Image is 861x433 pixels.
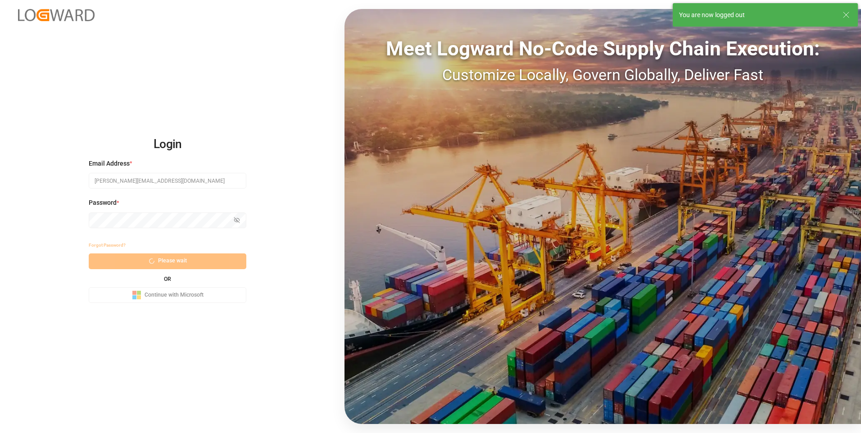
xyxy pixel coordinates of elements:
[344,34,861,63] div: Meet Logward No-Code Supply Chain Execution:
[89,173,246,189] input: Enter your email
[344,63,861,86] div: Customize Locally, Govern Globally, Deliver Fast
[89,198,117,207] span: Password
[89,159,130,168] span: Email Address
[89,130,246,159] h2: Login
[679,10,834,20] div: You are now logged out
[164,276,171,282] small: OR
[18,9,95,21] img: Logward_new_orange.png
